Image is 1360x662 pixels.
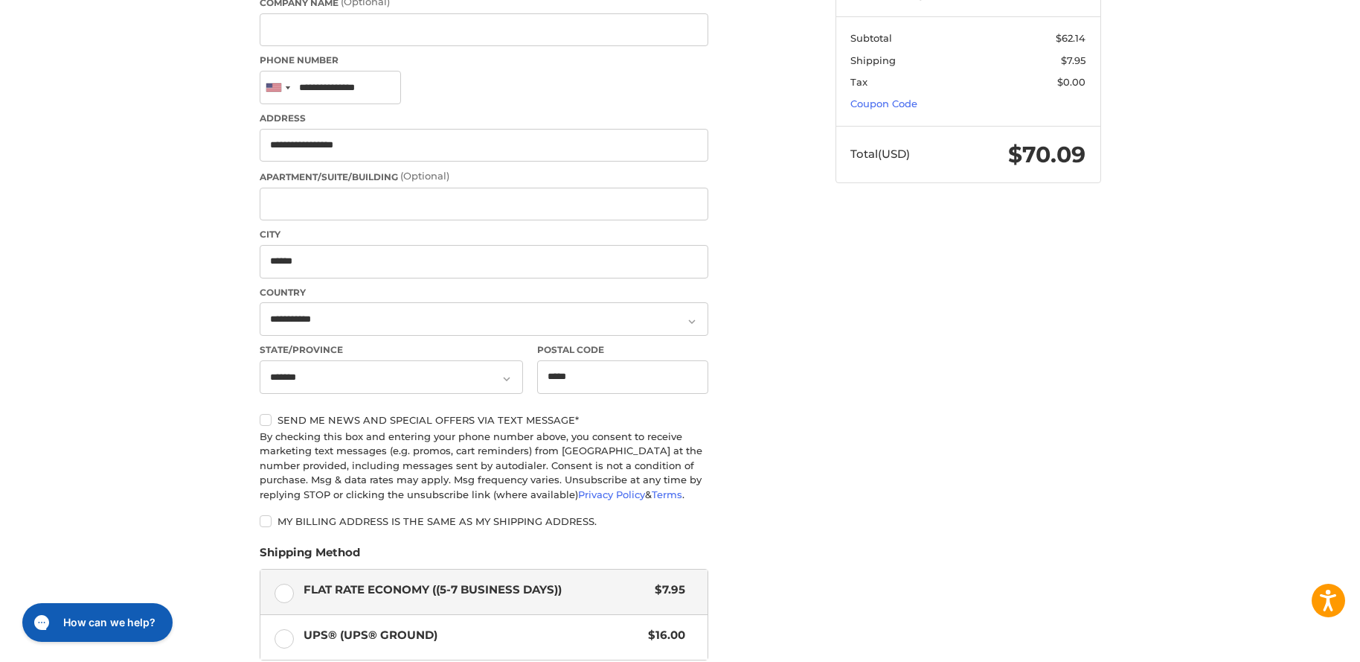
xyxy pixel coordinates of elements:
[304,582,648,599] span: Flat Rate Economy ((5-7 Business Days))
[641,627,686,644] span: $16.00
[1056,32,1085,44] span: $62.14
[260,71,295,104] div: United States: +1
[260,169,708,184] label: Apartment/Suite/Building
[578,488,645,500] a: Privacy Policy
[652,488,682,500] a: Terms
[1008,141,1085,168] span: $70.09
[260,544,360,568] legend: Shipping Method
[260,343,523,357] label: State/Province
[260,54,708,67] label: Phone Number
[537,343,708,357] label: Postal Code
[1057,76,1085,88] span: $0.00
[260,414,708,426] label: Send me news and special offers via text message*
[260,515,708,527] label: My billing address is the same as my shipping address.
[850,76,867,88] span: Tax
[400,170,449,182] small: (Optional)
[304,627,641,644] span: UPS® (UPS® Ground)
[850,32,892,44] span: Subtotal
[260,112,708,125] label: Address
[15,598,177,647] iframe: Gorgias live chat messenger
[850,147,910,161] span: Total (USD)
[850,98,917,109] a: Coupon Code
[648,582,686,599] span: $7.95
[850,54,896,66] span: Shipping
[260,228,708,241] label: City
[260,286,708,299] label: Country
[260,430,708,503] div: By checking this box and entering your phone number above, you consent to receive marketing text ...
[1061,54,1085,66] span: $7.95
